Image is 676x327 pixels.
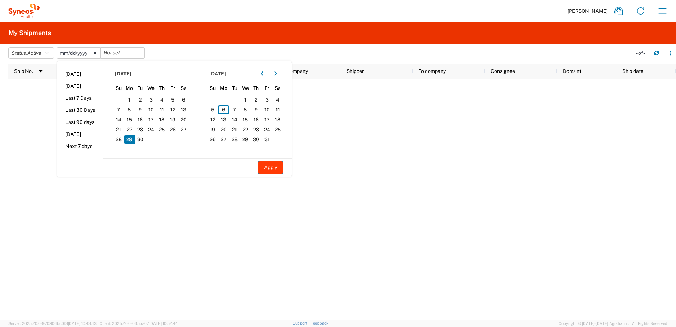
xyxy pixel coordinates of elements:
[100,321,178,326] span: Client: 2025.20.0-035ba07
[293,321,310,325] a: Support
[113,125,124,134] span: 21
[272,96,283,104] span: 4
[272,115,283,124] span: 18
[124,115,135,124] span: 15
[57,104,103,116] li: Last 30 Days
[8,29,51,37] h2: My Shipments
[419,68,446,74] span: To company
[14,68,33,74] span: Ship No.
[57,128,103,140] li: [DATE]
[240,85,251,91] span: We
[251,96,262,104] span: 2
[146,96,157,104] span: 3
[178,115,189,124] span: 20
[135,115,146,124] span: 16
[115,70,132,77] span: [DATE]
[240,105,251,114] span: 8
[8,47,54,59] button: Status:Active
[178,105,189,114] span: 13
[57,48,100,58] input: Not set
[178,96,189,104] span: 6
[167,96,178,104] span: 5
[240,125,251,134] span: 22
[310,321,328,325] a: Feedback
[35,65,46,77] img: arrow-dropdown.svg
[229,85,240,91] span: Tu
[262,135,273,144] span: 31
[229,105,240,114] span: 7
[135,125,146,134] span: 23
[218,135,229,144] span: 27
[146,115,157,124] span: 17
[251,105,262,114] span: 9
[218,105,229,114] span: 6
[262,96,273,104] span: 3
[167,115,178,124] span: 19
[567,8,608,14] span: [PERSON_NAME]
[346,68,364,74] span: Shipper
[622,68,643,74] span: Ship date
[124,105,135,114] span: 8
[157,115,168,124] span: 18
[262,125,273,134] span: 24
[113,135,124,144] span: 28
[178,85,189,91] span: Sa
[218,125,229,134] span: 20
[124,135,135,144] span: 29
[157,96,168,104] span: 4
[135,135,146,144] span: 30
[251,125,262,134] span: 23
[272,85,283,91] span: Sa
[229,125,240,134] span: 21
[208,115,218,124] span: 12
[209,70,226,77] span: [DATE]
[124,125,135,134] span: 22
[157,105,168,114] span: 11
[251,135,262,144] span: 30
[124,85,135,91] span: Mo
[146,105,157,114] span: 10
[491,68,515,74] span: Consignee
[218,115,229,124] span: 13
[135,96,146,104] span: 2
[157,125,168,134] span: 25
[218,85,229,91] span: Mo
[272,125,283,134] span: 25
[167,85,178,91] span: Fr
[229,115,240,124] span: 14
[135,85,146,91] span: Tu
[559,320,668,327] span: Copyright © [DATE]-[DATE] Agistix Inc., All Rights Reserved
[167,105,178,114] span: 12
[57,68,103,80] li: [DATE]
[8,321,97,326] span: Server: 2025.20.0-970904bc0f3
[113,115,124,124] span: 14
[208,135,218,144] span: 26
[149,321,178,326] span: [DATE] 10:52:44
[57,140,103,152] li: Next 7 days
[240,96,251,104] span: 1
[146,125,157,134] span: 24
[101,48,144,58] input: Not set
[146,85,157,91] span: We
[113,105,124,114] span: 7
[262,105,273,114] span: 10
[240,115,251,124] span: 15
[208,125,218,134] span: 19
[258,161,283,174] button: Apply
[57,92,103,104] li: Last 7 Days
[208,85,218,91] span: Su
[251,85,262,91] span: Th
[262,85,273,91] span: Fr
[208,105,218,114] span: 5
[113,85,124,91] span: Su
[262,115,273,124] span: 17
[27,50,41,56] span: Active
[167,125,178,134] span: 26
[124,96,135,104] span: 1
[135,105,146,114] span: 9
[157,85,168,91] span: Th
[251,115,262,124] span: 16
[229,135,240,144] span: 28
[563,68,583,74] span: Dom/Intl
[240,135,251,144] span: 29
